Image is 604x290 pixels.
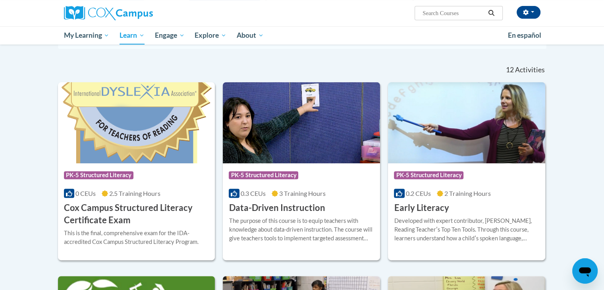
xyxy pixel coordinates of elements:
[237,31,264,40] span: About
[223,82,380,163] img: Course Logo
[241,189,266,197] span: 0.3 CEUs
[64,202,209,226] h3: Cox Campus Structured Literacy Certificate Exam
[52,26,552,44] div: Main menu
[64,6,215,20] a: Cox Campus
[515,66,545,74] span: Activities
[503,27,546,44] a: En español
[394,217,539,243] div: Developed with expert contributor, [PERSON_NAME], Reading Teacherʹs Top Ten Tools. Through this c...
[58,82,215,163] img: Course Logo
[279,189,326,197] span: 3 Training Hours
[150,26,190,44] a: Engage
[155,31,185,40] span: Engage
[120,31,145,40] span: Learn
[517,6,540,19] button: Account Settings
[506,66,513,74] span: 12
[572,258,598,284] iframe: Button to launch messaging window
[508,31,541,39] span: En español
[109,189,160,197] span: 2.5 Training Hours
[223,82,380,260] a: Course LogoPK-5 Structured Literacy0.3 CEUs3 Training Hours Data-Driven InstructionThe purpose of...
[422,8,485,18] input: Search Courses
[114,26,150,44] a: Learn
[229,202,325,214] h3: Data-Driven Instruction
[229,217,374,243] div: The purpose of this course is to equip teachers with knowledge about data-driven instruction. The...
[394,171,463,179] span: PK-5 Structured Literacy
[64,6,153,20] img: Cox Campus
[195,31,226,40] span: Explore
[64,229,209,246] div: This is the final, comprehensive exam for the IDA-accredited Cox Campus Structured Literacy Program.
[59,26,115,44] a: My Learning
[388,82,545,260] a: Course LogoPK-5 Structured Literacy0.2 CEUs2 Training Hours Early LiteracyDeveloped with expert c...
[64,31,109,40] span: My Learning
[444,189,491,197] span: 2 Training Hours
[394,202,449,214] h3: Early Literacy
[75,189,96,197] span: 0 CEUs
[406,189,431,197] span: 0.2 CEUs
[229,171,298,179] span: PK-5 Structured Literacy
[232,26,269,44] a: About
[388,82,545,163] img: Course Logo
[189,26,232,44] a: Explore
[58,82,215,260] a: Course LogoPK-5 Structured Literacy0 CEUs2.5 Training Hours Cox Campus Structured Literacy Certif...
[485,8,497,18] button: Search
[64,171,133,179] span: PK-5 Structured Literacy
